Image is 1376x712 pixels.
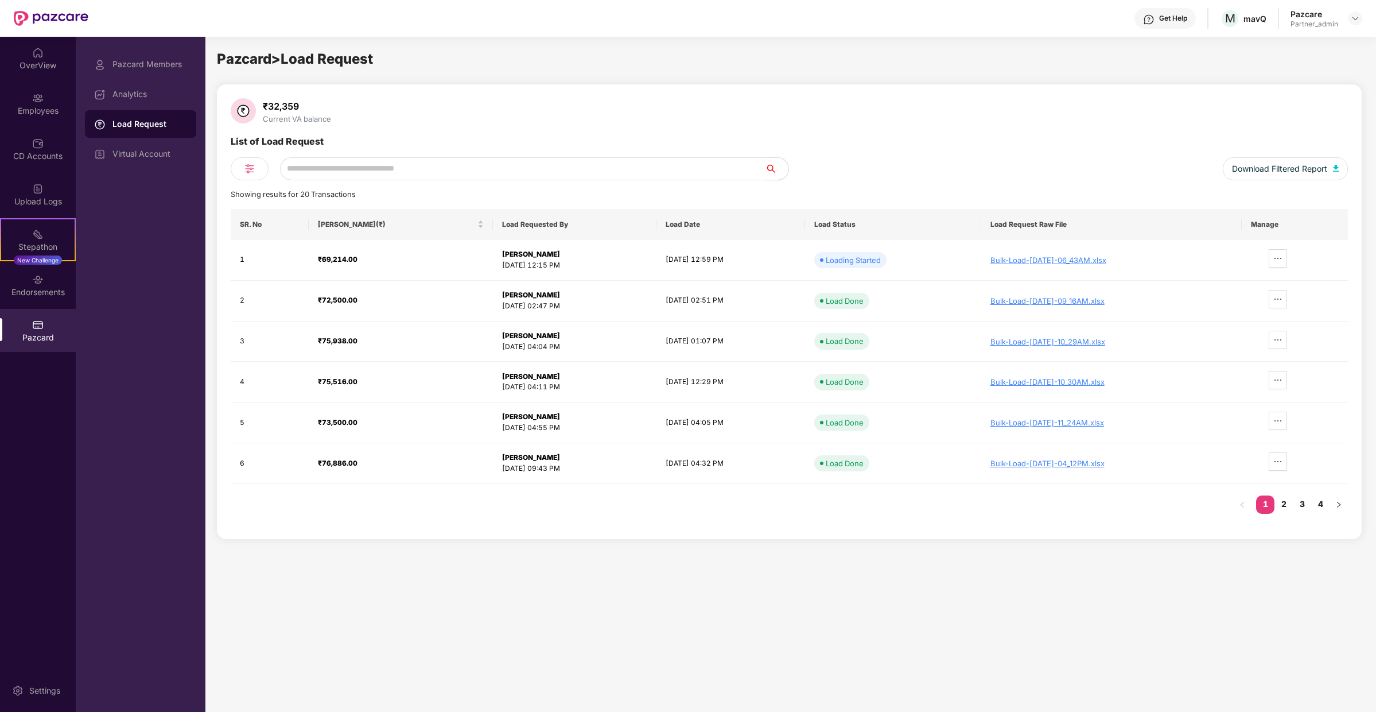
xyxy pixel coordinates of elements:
[1293,496,1311,513] a: 3
[826,376,864,388] div: Load Done
[826,458,864,469] div: Load Done
[1269,335,1286,345] span: ellipsis
[502,342,648,353] div: [DATE] 04:04 PM
[493,209,657,240] th: Load Requested By
[990,418,1233,427] div: Bulk-Load-[DATE]-11_24AM.xlsx
[1311,496,1330,513] a: 4
[826,295,864,307] div: Load Done
[826,417,864,428] div: Load Done
[765,157,789,180] button: search
[231,240,309,281] td: 1
[1225,11,1235,25] span: M
[656,281,804,322] td: [DATE] 02:51 PM
[656,403,804,443] td: [DATE] 04:05 PM
[32,138,44,149] img: svg+xml;base64,PHN2ZyBpZD0iQ0RfQWNjb3VudHMiIGRhdGEtbmFtZT0iQ0QgQWNjb3VudHMiIHhtbG5zPSJodHRwOi8vd3...
[981,209,1242,240] th: Load Request Raw File
[1269,412,1287,430] button: ellipsis
[1223,157,1348,180] button: Download Filtered Report
[1269,254,1286,263] span: ellipsis
[990,256,1233,265] div: Bulk-Load-[DATE]-06_43AM.xlsx
[1333,165,1339,172] img: svg+xml;base64,PHN2ZyB4bWxucz0iaHR0cDovL3d3dy53My5vcmcvMjAwMC9zdmciIHhtbG5zOnhsaW5rPSJodHRwOi8vd3...
[502,260,648,271] div: [DATE] 12:15 PM
[502,453,560,462] strong: [PERSON_NAME]
[1311,496,1330,514] li: 4
[112,90,187,99] div: Analytics
[1269,371,1287,389] button: ellipsis
[990,459,1233,468] div: Bulk-Load-[DATE]-04_12PM.xlsx
[1243,13,1266,24] div: mavQ
[112,60,187,69] div: Pazcard Members
[1242,209,1348,240] th: Manage
[1269,376,1286,385] span: ellipsis
[1143,14,1155,25] img: svg+xml;base64,PHN2ZyBpZD0iSGVscC0zMngzMiIgeG1sbnM9Imh0dHA6Ly93d3cudzMub3JnLzIwMDAvc3ZnIiB3aWR0aD...
[94,149,106,160] img: svg+xml;base64,PHN2ZyBpZD0iVmlydHVhbF9BY2NvdW50IiBkYXRhLW5hbWU9IlZpcnR1YWwgQWNjb3VudCIgeG1sbnM9Im...
[826,335,864,347] div: Load Done
[231,443,309,484] td: 6
[656,209,804,240] th: Load Date
[261,100,333,112] div: ₹32,359
[990,337,1233,346] div: Bulk-Load-[DATE]-10_29AM.xlsx
[231,281,309,322] td: 2
[1274,496,1293,514] li: 2
[94,59,106,71] img: svg+xml;base64,PHN2ZyBpZD0iUHJvZmlsZSIgeG1sbnM9Imh0dHA6Ly93d3cudzMub3JnLzIwMDAvc3ZnIiB3aWR0aD0iMj...
[94,89,106,100] img: svg+xml;base64,PHN2ZyBpZD0iRGFzaGJvYXJkIiB4bWxucz0iaHR0cDovL3d3dy53My5vcmcvMjAwMC9zdmciIHdpZHRoPS...
[217,51,373,67] span: Pazcard > Load Request
[14,11,88,26] img: New Pazcare Logo
[231,362,309,403] td: 4
[502,301,648,312] div: [DATE] 02:47 PM
[1269,331,1287,349] button: ellipsis
[318,418,357,427] strong: ₹73,500.00
[1256,496,1274,513] a: 1
[231,209,309,240] th: SR. No
[231,98,256,123] img: svg+xml;base64,PHN2ZyB4bWxucz0iaHR0cDovL3d3dy53My5vcmcvMjAwMC9zdmciIHdpZHRoPSIzNiIgaGVpZ2h0PSIzNi...
[14,256,62,265] div: New Challenge
[1269,249,1287,268] button: ellipsis
[231,190,356,199] span: Showing results for 20 Transactions
[231,403,309,443] td: 5
[1269,290,1287,308] button: ellipsis
[502,291,560,299] strong: [PERSON_NAME]
[1159,14,1187,23] div: Get Help
[502,423,648,434] div: [DATE] 04:55 PM
[502,463,648,474] div: [DATE] 09:43 PM
[1335,501,1342,508] span: right
[231,322,309,362] td: 3
[26,685,64,696] div: Settings
[1239,501,1246,508] span: left
[826,254,881,266] div: Loading Started
[318,336,357,345] strong: ₹75,938.00
[32,47,44,59] img: svg+xml;base64,PHN2ZyBpZD0iSG9tZSIgeG1sbnM9Imh0dHA6Ly93d3cudzMub3JnLzIwMDAvc3ZnIiB3aWR0aD0iMjAiIG...
[1291,9,1338,20] div: Pazcare
[502,331,560,340] strong: [PERSON_NAME]
[502,412,560,421] strong: [PERSON_NAME]
[261,114,333,123] div: Current VA balance
[656,362,804,403] td: [DATE] 12:29 PM
[318,220,475,229] span: [PERSON_NAME](₹)
[1269,457,1286,466] span: ellipsis
[309,209,493,240] th: Load Amount(₹)
[1330,496,1348,514] button: right
[502,372,560,381] strong: [PERSON_NAME]
[32,229,44,240] img: svg+xml;base64,PHN2ZyB4bWxucz0iaHR0cDovL3d3dy53My5vcmcvMjAwMC9zdmciIHdpZHRoPSIyMSIgaGVpZ2h0PSIyMC...
[231,134,324,157] div: List of Load Request
[1269,416,1286,425] span: ellipsis
[1232,162,1327,175] span: Download Filtered Report
[32,92,44,104] img: svg+xml;base64,PHN2ZyBpZD0iRW1wbG95ZWVzIiB4bWxucz0iaHR0cDovL3d3dy53My5vcmcvMjAwMC9zdmciIHdpZHRoPS...
[1274,496,1293,513] a: 2
[94,119,106,130] img: svg+xml;base64,PHN2ZyBpZD0iTG9hZF9SZXF1ZXN0IiBkYXRhLW5hbWU9IkxvYWQgUmVxdWVzdCIgeG1sbnM9Imh0dHA6Ly...
[32,183,44,195] img: svg+xml;base64,PHN2ZyBpZD0iVXBsb2FkX0xvZ3MiIGRhdGEtbmFtZT0iVXBsb2FkIExvZ3MiIHhtbG5zPSJodHRwOi8vd3...
[12,685,24,696] img: svg+xml;base64,PHN2ZyBpZD0iU2V0dGluZy0yMHgyMCIgeG1sbnM9Imh0dHA6Ly93d3cudzMub3JnLzIwMDAvc3ZnIiB3aW...
[1293,496,1311,514] li: 3
[765,164,788,173] span: search
[990,377,1233,386] div: Bulk-Load-[DATE]-10_30AM.xlsx
[318,296,357,304] strong: ₹72,500.00
[243,162,256,176] img: svg+xml;base64,PHN2ZyB4bWxucz0iaHR0cDovL3d3dy53My5vcmcvMjAwMC9zdmciIHdpZHRoPSIyNCIgaGVpZ2h0PSIyNC...
[32,319,44,331] img: svg+xml;base64,PHN2ZyBpZD0iUGF6Y2FyZCIgeG1sbnM9Imh0dHA6Ly93d3cudzMub3JnLzIwMDAvc3ZnIiB3aWR0aD0iMj...
[656,322,804,362] td: [DATE] 01:07 PM
[318,459,357,467] strong: ₹76,886.00
[502,250,560,258] strong: [PERSON_NAME]
[805,209,981,240] th: Load Status
[656,443,804,484] td: [DATE] 04:32 PM
[112,149,187,158] div: Virtual Account
[318,377,357,386] strong: ₹75,516.00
